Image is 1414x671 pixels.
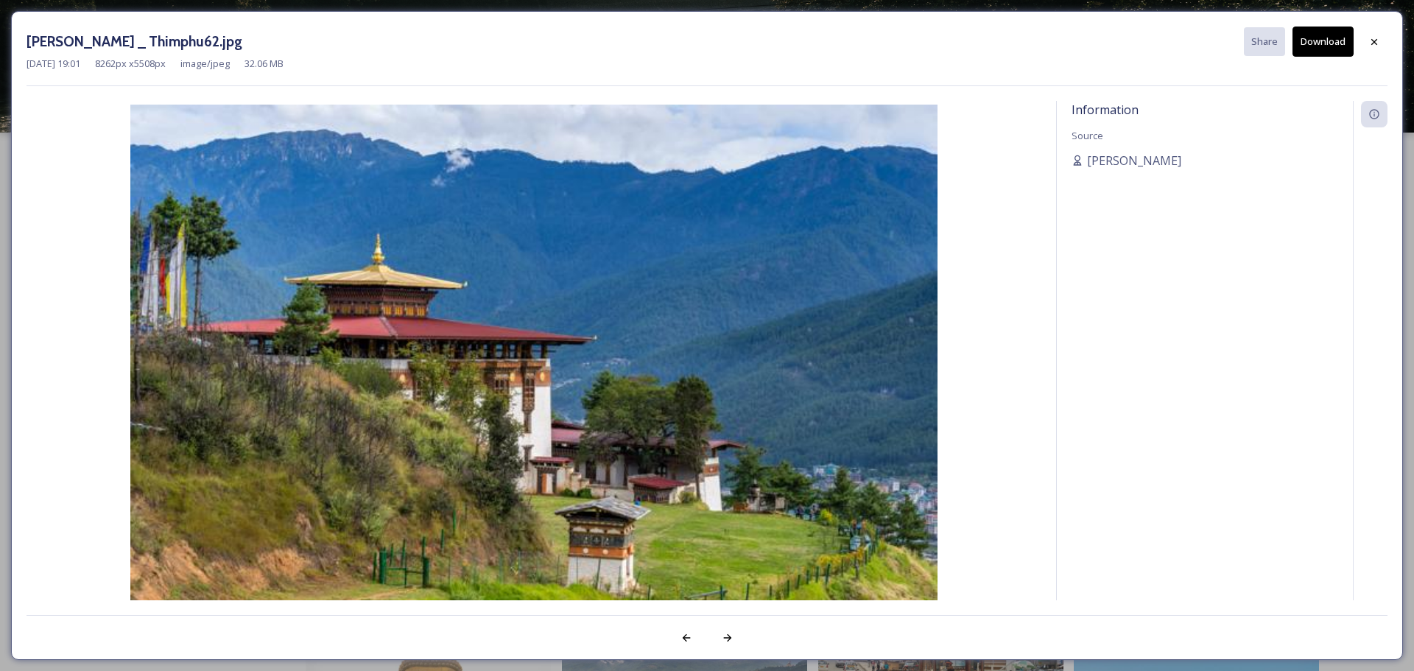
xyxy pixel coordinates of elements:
[27,57,80,71] span: [DATE] 19:01
[27,31,242,52] h3: [PERSON_NAME] _ Thimphu62.jpg
[1072,102,1139,118] span: Information
[1087,152,1181,169] span: [PERSON_NAME]
[95,57,166,71] span: 8262 px x 5508 px
[1292,27,1354,57] button: Download
[27,105,1041,643] img: Marcus%2520Westberg%2520_%2520Thimphu62.jpg
[180,57,230,71] span: image/jpeg
[1072,129,1103,142] span: Source
[245,57,284,71] span: 32.06 MB
[1244,27,1285,56] button: Share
